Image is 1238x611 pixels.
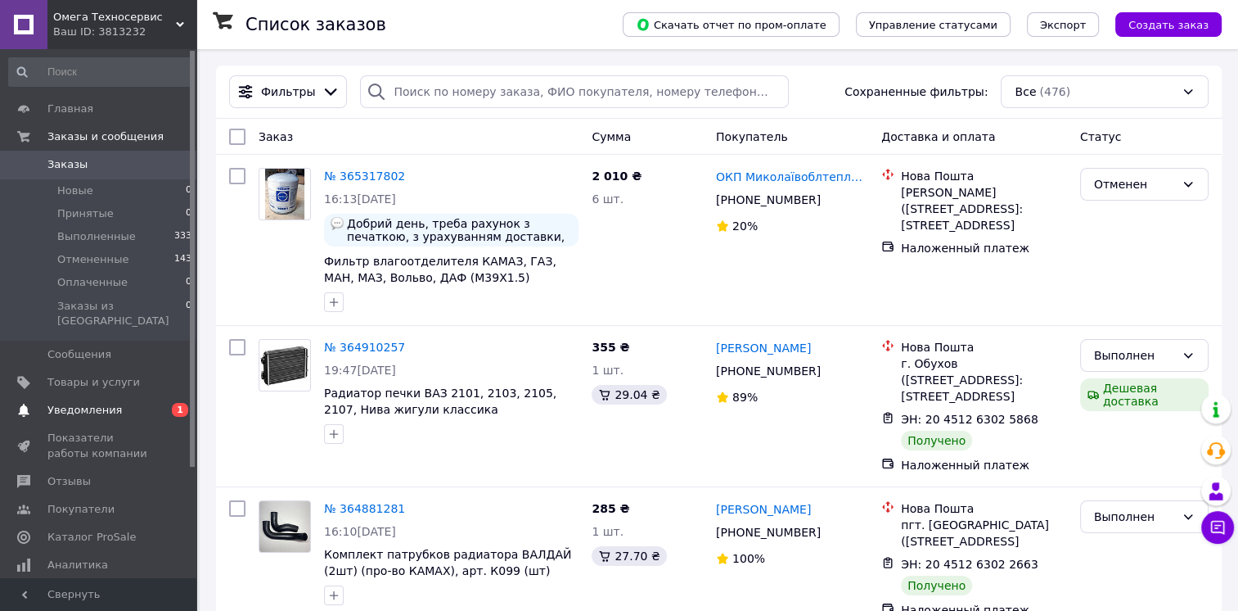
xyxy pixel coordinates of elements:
[716,340,811,356] a: [PERSON_NAME]
[623,12,840,37] button: Скачать отчет по пром-оплате
[1115,12,1222,37] button: Создать заказ
[901,339,1067,355] div: Нова Пошта
[47,129,164,144] span: Заказы и сообщения
[856,12,1011,37] button: Управление статусами
[172,403,188,417] span: 1
[47,502,115,517] span: Покупатели
[324,192,396,206] span: 16:13[DATE]
[324,525,396,538] span: 16:10[DATE]
[1094,508,1175,526] div: Выполнен
[869,19,997,31] span: Управление статусами
[8,57,193,87] input: Поиск
[57,183,93,198] span: Новые
[47,375,140,390] span: Товары и услуги
[844,84,988,100] span: Сохраненные фильтры:
[901,558,1038,571] span: ЭН: 20 4512 6302 2663
[592,130,631,143] span: Сумма
[901,500,1067,517] div: Нова Пошта
[901,168,1067,184] div: Нова Пошта
[901,576,972,595] div: Получено
[1128,19,1209,31] span: Создать заказ
[713,188,824,211] div: [PHONE_NUMBER]
[592,502,629,515] span: 285 ₴
[1094,175,1175,193] div: Отменен
[732,552,765,565] span: 100%
[1080,378,1209,411] div: Дешевая доставка
[881,130,995,143] span: Доставка и оплата
[57,229,136,244] span: Выполненные
[57,299,186,328] span: Заказы из [GEOGRAPHIC_DATA]
[901,413,1038,426] span: ЭН: 20 4512 6302 5868
[259,130,293,143] span: Заказ
[186,275,191,290] span: 0
[324,170,405,183] a: № 365317802
[186,299,191,328] span: 0
[901,457,1067,473] div: Наложенный платеж
[57,206,114,221] span: Принятые
[324,341,405,354] a: № 364910257
[47,431,151,460] span: Показатели работы компании
[592,546,666,566] div: 27.70 ₴
[47,403,122,418] span: Уведомления
[324,387,556,416] a: Радиатор печки ВАЗ 2101, 2103, 2105, 2107, Нива жигули классика
[324,548,571,577] a: Комплект патрубков радиатора ВАЛДАЙ (2шт) (про-во КАМАХ), арт. К099 (шт)
[261,84,315,100] span: Фильтры
[1015,84,1036,100] span: Все
[716,130,788,143] span: Покупатель
[1080,130,1122,143] span: Статус
[47,102,93,116] span: Главная
[592,385,666,405] div: 29.04 ₴
[1040,19,1086,31] span: Экспорт
[57,275,128,290] span: Оплаченные
[259,168,311,220] a: Фото товару
[259,345,310,387] img: Фото товару
[592,170,642,183] span: 2 010 ₴
[732,391,758,404] span: 89%
[901,431,972,450] div: Получено
[53,25,196,39] div: Ваш ID: 3813232
[592,525,624,538] span: 1 шт.
[186,183,191,198] span: 0
[636,17,826,32] span: Скачать отчет по пром-оплате
[592,364,624,377] span: 1 шт.
[324,364,396,377] span: 19:47[DATE]
[47,474,91,489] span: Отзывы
[901,240,1067,256] div: Наложенный платеж
[592,192,624,206] span: 6 шт.
[259,500,311,553] a: Фото товару
[347,217,572,243] span: Добрий день, треба рахунок з печаткою, з урахуванням доставки, ЕДРПУ 31319242
[57,252,128,267] span: Отмененные
[716,501,811,518] a: [PERSON_NAME]
[1094,346,1175,364] div: Выполнен
[47,157,88,172] span: Заказы
[716,169,868,185] a: ОКП Миколаївоблтеплоенерго
[259,501,310,552] img: Фото товару
[245,15,386,34] h1: Список заказов
[1027,12,1099,37] button: Экспорт
[324,255,556,301] a: Фильтр влагоотделителя КАМАЗ, ГАЗ, МАН, МАЗ, Вольво, ДАФ (M39X1.5) (4324102227)
[1039,85,1070,98] span: (476)
[174,229,191,244] span: 333
[732,220,758,233] span: 20%
[174,252,191,267] span: 143
[186,206,191,221] span: 0
[713,360,824,382] div: [PHONE_NUMBER]
[713,521,824,544] div: [PHONE_NUMBER]
[1201,511,1234,544] button: Чат с покупателем
[53,10,176,25] span: Омега Техносервис
[901,184,1067,233] div: [PERSON_NAME] ([STREET_ADDRESS]: [STREET_ADDRESS]
[47,347,111,362] span: Сообщения
[47,558,108,573] span: Аналитика
[901,355,1067,405] div: г. Обухов ([STREET_ADDRESS]: [STREET_ADDRESS]
[331,217,344,230] img: :speech_balloon:
[592,341,629,354] span: 355 ₴
[1099,17,1222,30] a: Создать заказ
[360,75,788,108] input: Поиск по номеру заказа, ФИО покупателя, номеру телефона, Email, номеру накладной
[265,169,304,220] img: Фото товару
[901,517,1067,550] div: пгт. [GEOGRAPHIC_DATA] ([STREET_ADDRESS]
[47,530,136,545] span: Каталог ProSale
[324,502,405,515] a: № 364881281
